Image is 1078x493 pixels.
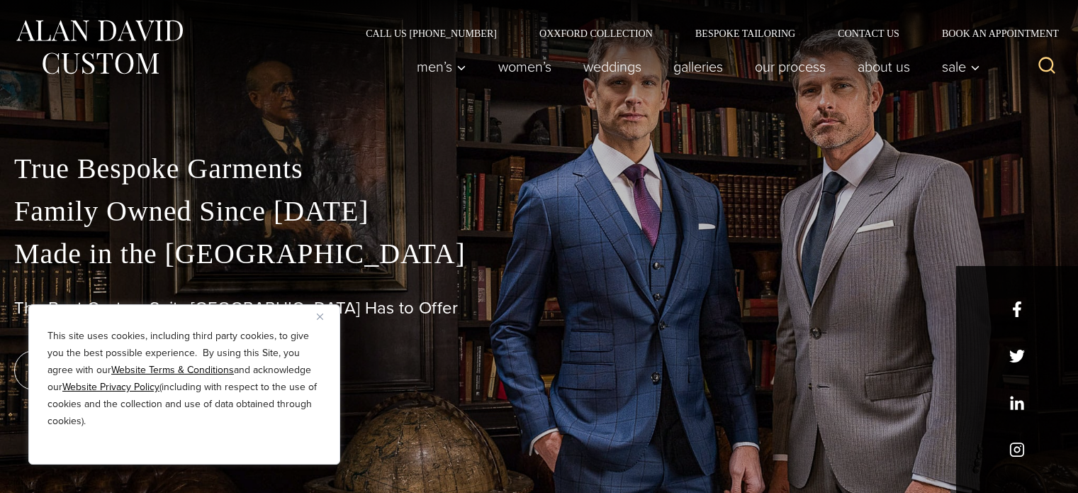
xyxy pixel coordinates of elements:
[14,298,1064,318] h1: The Best Custom Suits [GEOGRAPHIC_DATA] Has to Offer
[921,28,1064,38] a: Book an Appointment
[14,16,184,79] img: Alan David Custom
[739,52,842,81] a: Our Process
[417,60,466,74] span: Men’s
[47,328,321,430] p: This site uses cookies, including third party cookies, to give you the best possible experience. ...
[317,308,334,325] button: Close
[942,60,980,74] span: Sale
[842,52,926,81] a: About Us
[674,28,816,38] a: Bespoke Tailoring
[317,314,323,320] img: Close
[14,350,213,390] a: book an appointment
[1030,50,1064,84] button: View Search Form
[111,362,234,377] a: Website Terms & Conditions
[401,52,988,81] nav: Primary Navigation
[344,28,518,38] a: Call Us [PHONE_NUMBER]
[483,52,568,81] a: Women’s
[816,28,921,38] a: Contact Us
[344,28,1064,38] nav: Secondary Navigation
[62,380,159,394] a: Website Privacy Policy
[518,28,674,38] a: Oxxford Collection
[658,52,739,81] a: Galleries
[568,52,658,81] a: weddings
[14,148,1064,275] p: True Bespoke Garments Family Owned Since [DATE] Made in the [GEOGRAPHIC_DATA]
